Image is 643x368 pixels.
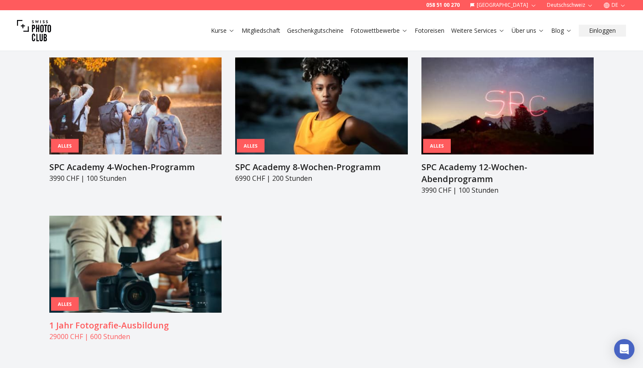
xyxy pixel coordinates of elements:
[451,26,505,35] a: Weitere Services
[211,26,235,35] a: Kurse
[49,216,222,313] img: 1 Jahr Fotografie-Ausbildung
[411,25,448,37] button: Fotoreisen
[49,161,222,173] h3: SPC Academy 4-Wochen-Programm
[421,185,594,195] p: 3990 CHF | 100 Stunden
[350,26,408,35] a: Fotowettbewerbe
[49,57,222,154] img: SPC Academy 4-Wochen-Programm
[548,25,575,37] button: Blog
[49,57,222,183] a: SPC Academy 4-Wochen-ProgrammAllesSPC Academy 4-Wochen-Programm3990 CHF | 100 Stunden
[238,25,284,37] button: Mitgliedschaft
[347,25,411,37] button: Fotowettbewerbe
[235,173,407,183] p: 6990 CHF | 200 Stunden
[235,57,407,154] img: SPC Academy 8-Wochen-Programm
[242,26,280,35] a: Mitgliedschaft
[508,25,548,37] button: Über uns
[235,161,407,173] h3: SPC Academy 8-Wochen-Programm
[49,331,222,342] p: 29000 CHF | 600 Stunden
[49,216,222,342] a: 1 Jahr Fotografie-AusbildungAlles1 Jahr Fotografie-Ausbildung29000 CHF | 600 Stunden
[423,139,451,153] div: Alles
[51,297,79,311] div: Alles
[17,14,51,48] img: Swiss photo club
[284,25,347,37] button: Geschenkgutscheine
[49,173,222,183] p: 3990 CHF | 100 Stunden
[49,320,222,331] h3: 1 Jahr Fotografie-Ausbildung
[448,25,508,37] button: Weitere Services
[551,26,572,35] a: Blog
[421,161,594,185] h3: SPC Academy 12-Wochen-Abendprogramm
[237,139,265,153] div: Alles
[512,26,544,35] a: Über uns
[579,25,626,37] button: Einloggen
[421,57,594,154] img: SPC Academy 12-Wochen-Abendprogramm
[235,57,407,183] a: SPC Academy 8-Wochen-ProgrammAllesSPC Academy 8-Wochen-Programm6990 CHF | 200 Stunden
[208,25,238,37] button: Kurse
[614,339,634,359] div: Open Intercom Messenger
[415,26,444,35] a: Fotoreisen
[51,139,79,153] div: Alles
[287,26,344,35] a: Geschenkgutscheine
[421,57,594,195] a: SPC Academy 12-Wochen-AbendprogrammAllesSPC Academy 12-Wochen-Abendprogramm3990 CHF | 100 Stunden
[426,2,460,9] a: 058 51 00 270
